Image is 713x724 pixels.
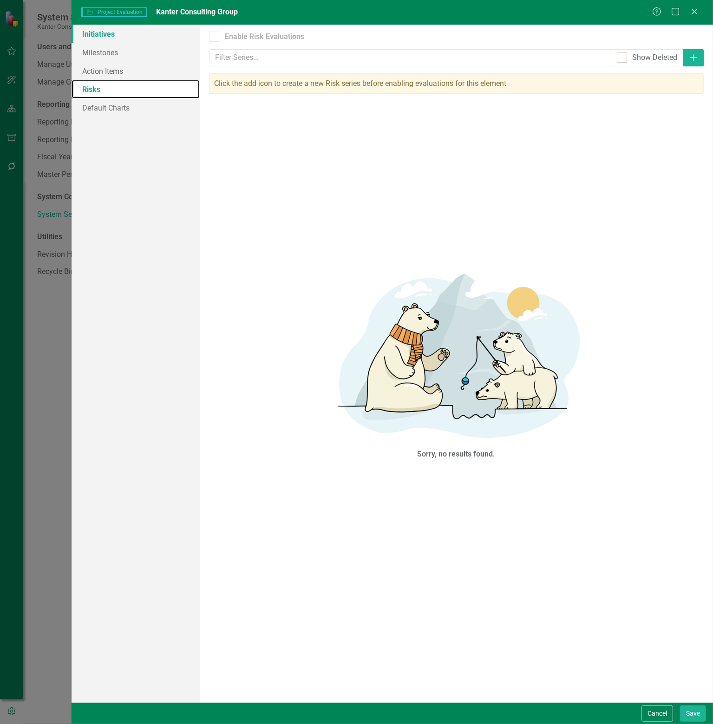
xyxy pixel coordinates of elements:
[680,705,706,722] button: Save
[81,7,147,17] span: Project Evaluation
[209,49,611,66] input: Filter Series...
[72,25,200,43] a: Initiatives
[72,62,200,80] a: Action Items
[209,73,704,94] div: Click the add icon to create a new Risk series before enabling evaluations for this element
[156,7,238,16] span: Kanter Consulting Group
[72,43,200,62] a: Milestones
[417,449,495,460] div: Sorry, no results found.
[641,705,673,722] button: Cancel
[72,98,200,117] a: Default Charts
[317,261,595,447] img: No results found
[633,52,678,63] div: Show Deleted
[225,32,304,42] div: Enable Risk Evaluations
[72,80,200,98] a: Risks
